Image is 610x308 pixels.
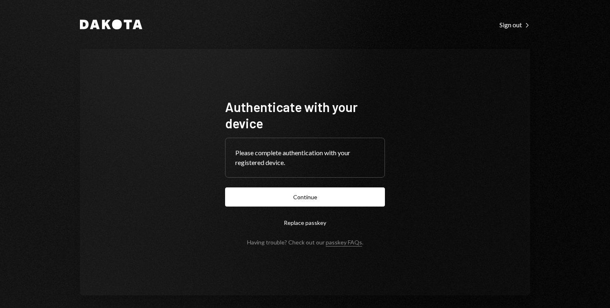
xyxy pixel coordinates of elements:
h1: Authenticate with your device [225,99,385,131]
div: Please complete authentication with your registered device. [235,148,375,167]
div: Sign out [499,21,530,29]
button: Replace passkey [225,213,385,232]
div: Having trouble? Check out our . [247,239,363,246]
a: passkey FAQs [326,239,362,246]
a: Sign out [499,20,530,29]
button: Continue [225,187,385,207]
